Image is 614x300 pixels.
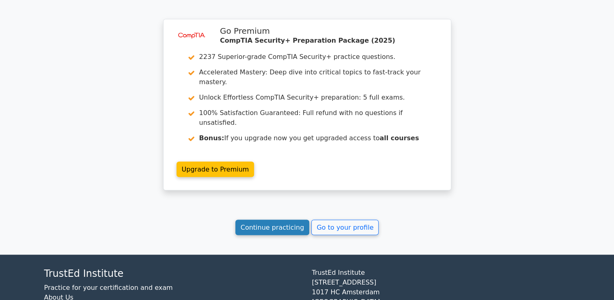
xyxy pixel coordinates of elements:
a: Upgrade to Premium [177,162,254,177]
h4: TrustEd Institute [44,268,302,280]
a: Continue practicing [235,220,310,235]
a: Go to your profile [311,220,379,235]
a: Practice for your certification and exam [44,284,173,291]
